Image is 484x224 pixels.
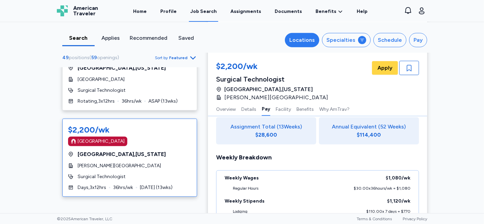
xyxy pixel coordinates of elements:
span: [GEOGRAPHIC_DATA] , [US_STATE] [224,85,313,93]
div: Weekly Wages [225,175,259,182]
span: Surgical Technologist [78,173,126,180]
div: Job Search [190,8,217,15]
div: $1,120 /wk [387,198,410,205]
button: Benefits [296,102,314,116]
div: Weekly Breakdown [216,153,419,162]
div: Lodging [233,209,247,214]
span: Assignment Total [230,123,275,131]
span: positions [69,55,90,61]
span: [DATE] ( 13 wks) [140,184,173,191]
div: ( ) [62,54,122,61]
span: © 2025 American Traveler, LLC [57,216,112,222]
span: American Traveler [73,5,98,16]
div: Regular Hours [233,186,258,191]
button: Facility [276,102,291,116]
div: $110.00 x 7 days = $770 [366,209,410,214]
button: Pay [262,102,270,116]
div: Surgical Technologist [216,74,332,84]
button: Why AmTrav? [319,102,350,116]
button: Apply [372,61,398,75]
span: 49 [62,55,69,61]
span: 36 hrs/wk [122,98,142,105]
span: 36 hrs/wk [113,184,133,191]
span: ( 13 Weeks) [277,123,302,131]
span: openings [97,55,117,61]
div: $30.00 x 36 hours/wk = $1,080 [354,186,410,191]
div: $2,200/wk [216,61,332,73]
a: Terms & Conditions [357,217,392,221]
div: Specialties [326,36,355,44]
span: 59 [91,55,97,61]
span: [GEOGRAPHIC_DATA] , [US_STATE] [78,150,166,158]
span: Rotating , 3 x 12 hrs [78,98,115,105]
div: $114,400 [357,131,381,139]
span: [GEOGRAPHIC_DATA] , [US_STATE] [78,64,166,72]
span: Sort by [155,55,168,61]
button: Specialties [322,33,371,47]
a: Job Search [189,1,218,22]
span: Benefits [316,8,336,15]
button: Overview [216,102,236,116]
div: Schedule [378,36,402,44]
div: Pay [414,36,423,44]
div: $1,080 /wk [386,175,410,182]
div: Recommended [130,34,167,42]
div: [GEOGRAPHIC_DATA] [78,138,125,145]
div: Locations [289,36,315,44]
div: Search [65,34,92,42]
a: Privacy Policy [403,217,427,221]
span: [PERSON_NAME][GEOGRAPHIC_DATA] [224,93,328,102]
span: Days , 3 x 12 hrs [78,184,106,191]
span: Annual Equivalent [332,123,377,131]
div: $28,600 [255,131,277,139]
span: [PERSON_NAME][GEOGRAPHIC_DATA] [78,162,161,169]
span: Featured [169,55,188,61]
span: Apply [377,64,392,72]
div: $2,200/wk [68,124,110,135]
span: [GEOGRAPHIC_DATA] [78,76,125,83]
span: (52 Weeks) [378,123,406,131]
span: Surgical Technologist [78,87,126,94]
div: Saved [173,34,200,42]
img: Logo [57,5,68,16]
button: Pay [409,33,427,47]
div: Weekly Stipends [225,198,264,205]
button: Locations [285,33,319,47]
div: Applies [97,34,124,42]
button: Sort byFeatured [155,54,197,62]
button: Schedule [373,33,406,47]
a: Benefits [316,8,343,15]
span: ASAP ( 13 wks) [148,98,178,105]
button: Details [241,102,256,116]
